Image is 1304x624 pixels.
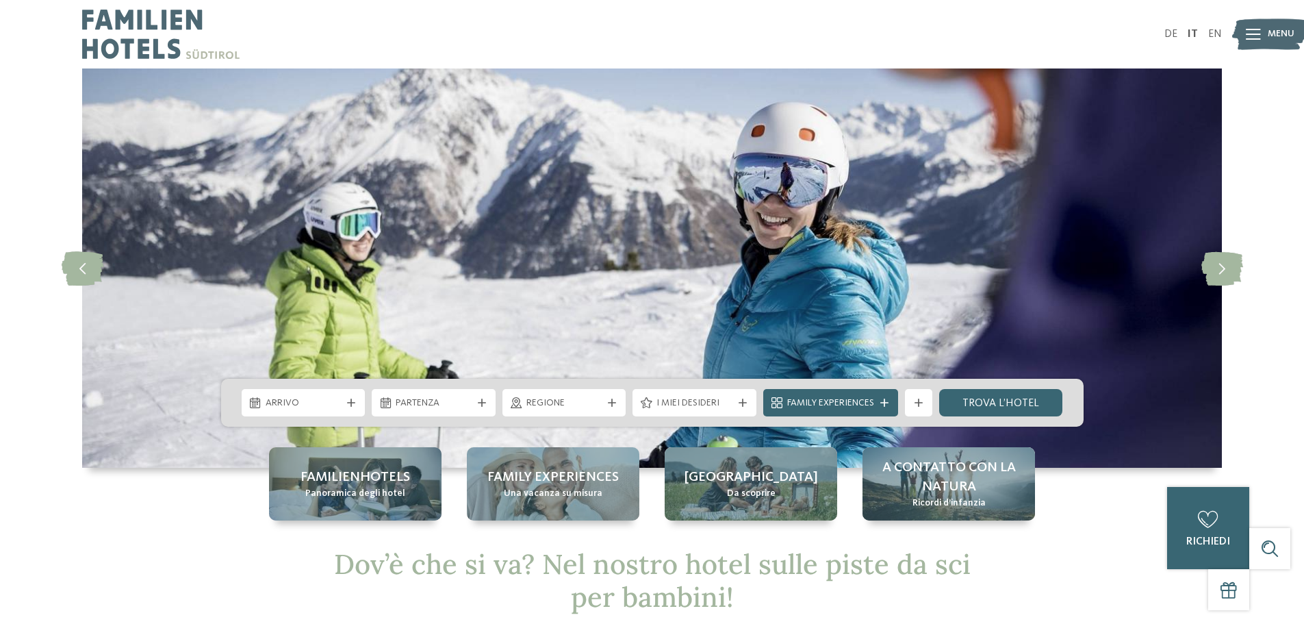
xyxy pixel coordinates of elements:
a: trova l’hotel [939,389,1063,416]
a: DE [1164,29,1177,40]
a: Hotel sulle piste da sci per bambini: divertimento senza confini Family experiences Una vacanza s... [467,447,639,521]
a: Hotel sulle piste da sci per bambini: divertimento senza confini Familienhotels Panoramica degli ... [269,447,442,521]
span: Menu [1268,27,1294,41]
span: Arrivo [266,397,342,410]
span: Family experiences [487,468,619,487]
span: Familienhotels [301,468,410,487]
span: Da scoprire [727,487,776,501]
span: [GEOGRAPHIC_DATA] [685,468,818,487]
a: richiedi [1167,487,1249,569]
span: I miei desideri [656,397,732,410]
span: Ricordi d’infanzia [912,497,986,510]
span: richiedi [1186,536,1230,547]
span: Dov’è che si va? Nel nostro hotel sulle piste da sci per bambini! [334,547,971,614]
span: Partenza [396,397,472,410]
a: Hotel sulle piste da sci per bambini: divertimento senza confini A contatto con la natura Ricordi... [862,447,1035,521]
a: Hotel sulle piste da sci per bambini: divertimento senza confini [GEOGRAPHIC_DATA] Da scoprire [665,447,837,521]
img: Hotel sulle piste da sci per bambini: divertimento senza confini [82,68,1222,468]
span: Una vacanza su misura [504,487,602,501]
span: Regione [526,397,602,410]
a: IT [1188,29,1198,40]
span: A contatto con la natura [876,458,1021,497]
span: Panoramica degli hotel [305,487,405,501]
a: EN [1208,29,1222,40]
span: Family Experiences [787,397,874,410]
